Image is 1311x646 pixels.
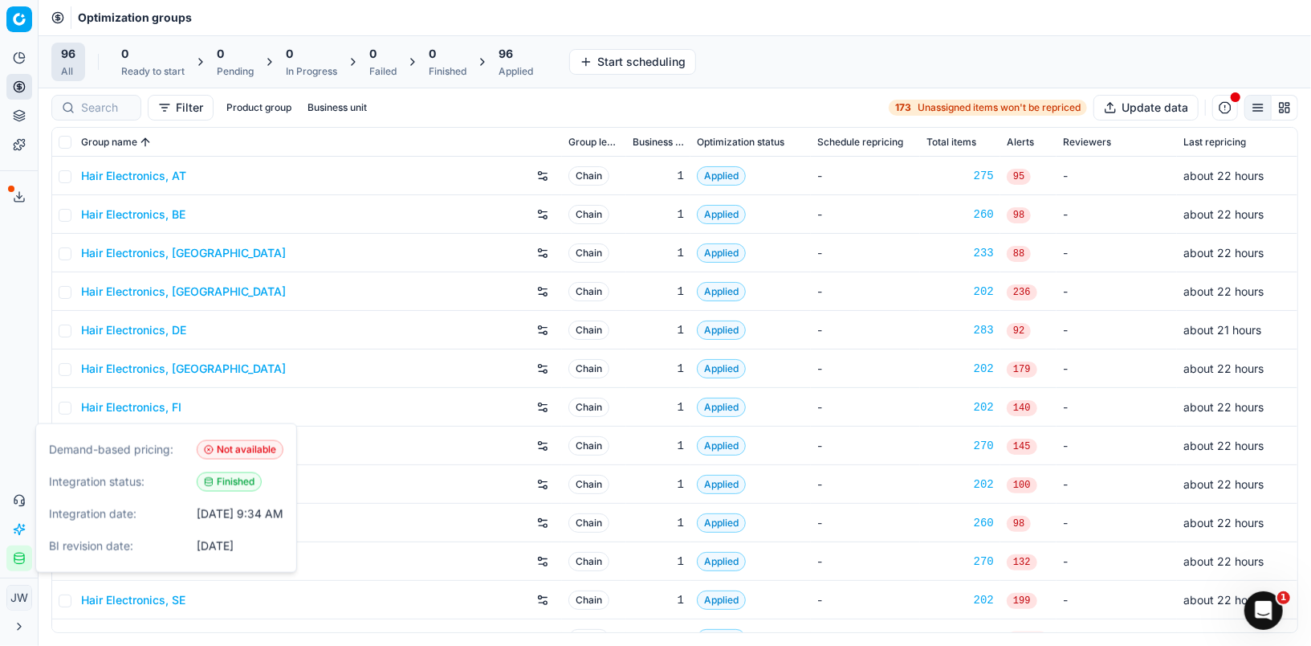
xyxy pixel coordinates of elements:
span: Chain [568,513,609,533]
span: about 22 hours [1183,246,1264,260]
div: 1 [633,554,684,570]
a: 202 [926,399,994,415]
div: 1 [633,322,684,338]
span: Chain [568,205,609,224]
span: Applied [697,436,746,456]
div: Pending [217,65,254,78]
a: 233 [926,245,994,261]
a: Hair Electronics, [GEOGRAPHIC_DATA] [81,245,286,261]
button: Product group [220,98,298,117]
span: 199 [1007,593,1037,609]
td: - [1057,195,1177,234]
span: Total items [926,136,976,149]
button: Sorted by Group name ascending [137,134,153,150]
span: 92 [1007,323,1031,339]
td: - [1057,581,1177,619]
span: Last repricing [1183,136,1246,149]
span: Not available [197,440,283,460]
span: 100 [1007,477,1037,493]
a: 283 [926,322,994,338]
span: Integration date: [49,506,190,522]
input: Search [81,100,131,116]
button: Update data [1093,95,1199,121]
button: Filter [148,95,214,121]
div: [DATE] 9:34 AM [197,506,283,522]
div: 1 [633,438,684,454]
div: Finished [429,65,466,78]
span: Applied [697,205,746,224]
span: about 22 hours [1183,400,1264,414]
span: about 22 hours [1183,207,1264,221]
td: - [811,465,920,504]
span: Chain [568,398,609,417]
span: Finished [197,472,262,492]
span: Chain [568,591,609,610]
div: 202 [926,476,994,493]
span: 98 [1007,516,1031,532]
nav: breadcrumb [78,10,192,26]
div: In Progress [286,65,337,78]
a: 275 [926,168,994,184]
span: 96 [61,46,75,62]
span: Applied [697,359,746,378]
a: 202 [926,361,994,377]
span: 0 [121,46,128,62]
a: Hair Electronics, FI [81,399,181,415]
div: Applied [499,65,533,78]
span: about 22 hours [1183,632,1264,645]
div: 1 [633,515,684,531]
div: 202 [926,284,994,300]
a: Hair Electronics, AT [81,168,186,184]
td: - [1057,465,1177,504]
span: Schedule repricing [817,136,903,149]
span: about 22 hours [1183,284,1264,298]
td: - [1057,157,1177,195]
span: Chain [568,166,609,186]
span: Chain [568,475,609,494]
td: - [811,581,920,619]
span: Chain [568,552,609,571]
div: All [61,65,75,78]
span: Chain [568,359,609,378]
div: 1 [633,361,684,377]
span: Group name [81,136,137,149]
a: Hair Electronics, SE [81,592,185,608]
span: Applied [697,321,746,340]
td: - [1057,311,1177,350]
td: - [811,195,920,234]
span: Optimization groups [78,10,192,26]
span: about 22 hours [1183,554,1264,568]
a: 270 [926,438,994,454]
span: about 22 hours [1183,593,1264,607]
span: about 22 hours [1183,477,1264,491]
span: 236 [1007,284,1037,301]
a: 260 [926,206,994,223]
td: - [811,388,920,427]
div: 1 [633,168,684,184]
a: 202 [926,592,994,608]
span: about 22 hours [1183,169,1264,182]
div: 1 [633,399,684,415]
button: Business unit [301,98,373,117]
a: 270 [926,554,994,570]
td: - [811,272,920,311]
a: Hair Electronics, [GEOGRAPHIC_DATA] [81,361,286,377]
span: Applied [697,591,746,610]
strong: 173 [895,101,911,114]
td: - [811,311,920,350]
span: JW [7,586,31,610]
span: 0 [286,46,293,62]
span: 145 [1007,439,1037,455]
span: Applied [697,513,746,533]
span: 96 [499,46,513,62]
span: 132 [1007,554,1037,570]
td: - [1057,350,1177,388]
span: Applied [697,243,746,263]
